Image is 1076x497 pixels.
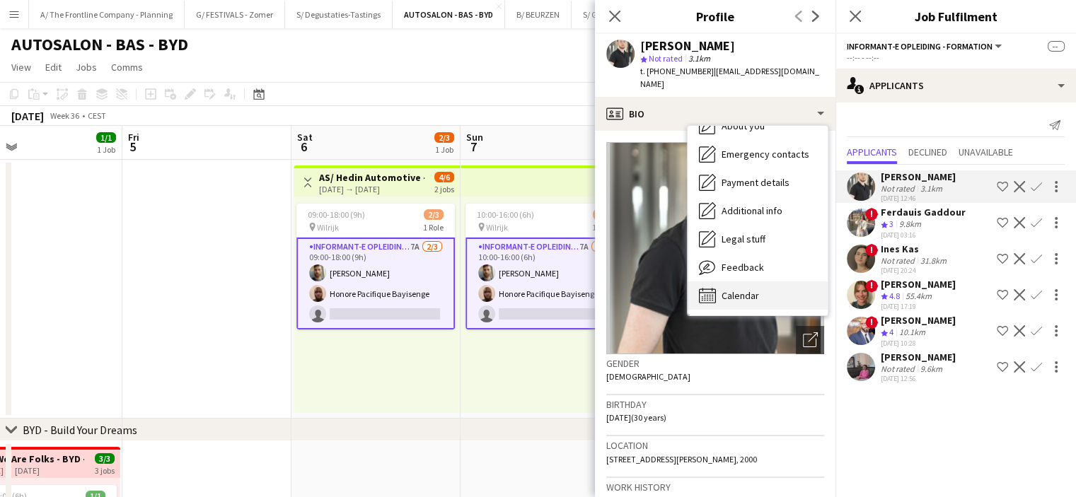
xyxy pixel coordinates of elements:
[881,374,956,383] div: [DATE] 12:56
[865,280,878,293] span: !
[317,222,339,233] span: Wilrijk
[593,209,613,220] span: 2/3
[434,182,454,194] div: 2 jobs
[606,454,757,464] span: [STREET_ADDRESS][PERSON_NAME], 2000
[918,363,945,374] div: 9.6km
[889,291,900,301] span: 4.8
[889,218,893,229] span: 3
[105,58,149,76] a: Comms
[918,255,949,266] div: 31.8km
[881,242,949,255] div: Ines Kas
[23,423,137,437] div: BYD - Build Your Dreams
[649,53,683,64] span: Not rated
[896,218,924,230] div: 9.8km
[464,139,483,155] span: 7
[847,41,993,52] span: Informant-e Opleiding - Formation
[11,109,44,123] div: [DATE]
[97,144,115,155] div: 1 Job
[70,58,103,76] a: Jobs
[6,58,37,76] a: View
[896,327,928,339] div: 10.1km
[959,147,1013,157] span: Unavailable
[128,131,139,144] span: Fri
[881,206,966,218] div: Ferdauis Gaddour
[606,142,824,354] img: Crew avatar or photo
[722,289,759,302] span: Calendar
[486,222,508,233] span: Wilrijk
[881,194,956,203] div: [DATE] 12:46
[688,225,828,253] div: Legal stuff
[881,339,956,348] div: [DATE] 10:28
[126,139,139,155] span: 5
[688,168,828,197] div: Payment details
[606,371,690,382] span: [DEMOGRAPHIC_DATA]
[95,453,115,464] span: 3/3
[11,34,188,55] h1: AUTOSALON - BAS - BYD
[722,176,789,189] span: Payment details
[296,204,455,329] app-job-card: 09:00-18:00 (9h)2/3 Wilrijk1 RoleInformant-e Opleiding - Formation7A2/309:00-18:00 (9h)[PERSON_NA...
[606,481,824,493] h3: Work history
[640,66,819,89] span: | [EMAIL_ADDRESS][DOMAIN_NAME]
[11,61,31,74] span: View
[881,363,918,374] div: Not rated
[435,144,453,155] div: 1 Job
[881,302,956,311] div: [DATE] 17:19
[434,172,454,182] span: 4/6
[296,238,455,329] app-card-role: Informant-e Opleiding - Formation7A2/309:00-18:00 (9h)[PERSON_NAME]Honore Pacifique Bayisenge
[908,147,947,157] span: Declined
[722,261,764,274] span: Feedback
[881,314,956,327] div: [PERSON_NAME]
[847,147,897,157] span: Applicants
[688,281,828,310] div: Calendar
[640,40,735,52] div: [PERSON_NAME]
[881,351,956,363] div: [PERSON_NAME]
[847,41,1004,52] button: Informant-e Opleiding - Formation
[606,412,666,423] span: [DATE] (30 years)
[466,131,483,144] span: Sun
[95,464,115,476] div: 3 jobs
[688,197,828,225] div: Additional info
[889,327,893,337] span: 4
[308,209,365,220] span: 09:00-18:00 (9h)
[688,140,828,168] div: Emergency contacts
[606,398,824,411] h3: Birthday
[881,278,956,291] div: [PERSON_NAME]
[881,183,918,194] div: Not rated
[881,230,966,240] div: [DATE] 03:16
[918,183,945,194] div: 3.1km
[688,253,828,281] div: Feedback
[865,316,878,329] span: !
[640,66,714,76] span: t. [PHONE_NUMBER]
[722,148,809,160] span: Emergency contacts
[45,61,62,74] span: Edit
[835,7,1076,25] h3: Job Fulfilment
[881,266,949,275] div: [DATE] 20:24
[295,139,313,155] span: 6
[319,171,424,184] h3: AS/ Hedin Automotive - NIO lanceringsweekend - 30-31/08, 06-07/09 en 13-14/09
[393,1,505,28] button: AUTOSALON - BAS - BYD
[835,69,1076,103] div: Applicants
[40,58,67,76] a: Edit
[47,110,82,121] span: Week 36
[285,1,393,28] button: S/ Degustaties-Tastings
[1048,41,1065,52] span: --
[688,112,828,140] div: About you
[903,291,935,303] div: 55.4km
[505,1,572,28] button: B/ BEURZEN
[111,61,143,74] span: Comms
[29,1,185,28] button: A/ The Frontline Company - Planning
[595,97,835,131] div: Bio
[796,326,824,354] div: Open photos pop-in
[465,204,624,329] div: 10:00-16:00 (6h)2/3 Wilrijk1 RoleInformant-e Opleiding - Formation7A2/310:00-16:00 (6h)[PERSON_NA...
[319,184,424,194] div: [DATE] → [DATE]
[572,1,708,28] button: S/ GOLAZO BRANDS (Sportizon)
[606,439,824,452] h3: Location
[185,1,285,28] button: G/ FESTIVALS - Zomer
[76,61,97,74] span: Jobs
[865,244,878,257] span: !
[88,110,106,121] div: CEST
[96,132,116,143] span: 1/1
[434,132,454,143] span: 2/3
[722,119,765,132] span: About you
[722,233,765,245] span: Legal stuff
